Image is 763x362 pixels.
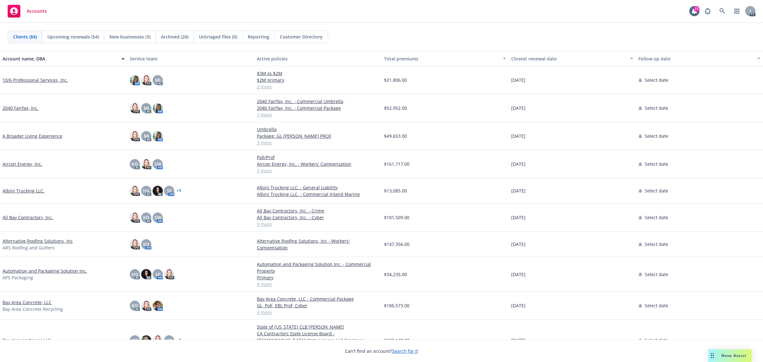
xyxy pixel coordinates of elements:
div: Service team [130,55,252,62]
a: 3 more [257,167,379,174]
span: [DATE] [511,77,526,83]
div: 77 [694,6,699,12]
span: [DATE] [511,337,526,344]
span: [DATE] [511,271,526,278]
img: photo [130,103,140,113]
img: photo [130,212,140,223]
img: photo [130,239,140,249]
a: + 1 [177,338,181,342]
span: Can't find an account? [345,348,418,354]
span: [DATE] [511,241,526,247]
a: $2M primary [257,77,379,83]
a: Search for it [392,348,418,354]
span: Reporting [248,33,269,40]
div: Follow up date [638,55,753,62]
span: [DATE] [511,161,526,167]
a: 10/6 Professional Services, Inc. [3,77,68,83]
button: Active policies [254,51,381,66]
span: MJ [155,77,161,83]
span: [DATE] [511,105,526,111]
span: Select date [645,241,668,247]
span: $13,085.00 [384,187,407,194]
a: 4 more [257,281,379,288]
a: Albini Trucking LLC. - Commercial Inland Marine [257,191,379,198]
span: Select date [645,77,668,83]
img: photo [141,75,151,85]
a: 9 more [257,221,379,227]
span: Select date [645,161,668,167]
span: SW [155,214,161,221]
button: Nova Assist [708,349,752,362]
span: [DATE] [511,133,526,139]
a: 2 more [257,83,379,90]
span: KO [143,214,149,221]
img: photo [153,301,163,311]
span: $34,235.00 [384,271,407,278]
a: Albini Trucking LLC. [3,187,45,194]
a: A Broader Living Experience [3,133,62,139]
img: photo [153,335,163,345]
a: Automation and Packaging Solution Inc. - Commercial Property [257,261,379,274]
span: Archived (20) [161,33,189,40]
span: $21,806.00 [384,77,407,83]
div: Account name, DBA [3,55,118,62]
span: Customer Directory [280,33,323,40]
img: photo [130,186,140,196]
a: Alternative Roofing Solutions, Inc [3,238,73,244]
div: Closest renewal date [511,55,626,62]
span: Select date [645,337,668,344]
a: Bay Area Concrete, LLC - Commercial Package [257,296,379,302]
span: SW [155,161,161,167]
a: + 1 [177,189,181,193]
a: All Bay Contractors, Inc. - Crime [257,207,379,214]
a: Aircon Energy, Inc. - Workers' Compensation [257,161,379,167]
div: Active policies [257,55,379,62]
img: photo [153,103,163,113]
button: Closest renewal date [509,51,636,66]
a: $3M xs $2M [257,70,379,77]
button: Follow up date [636,51,763,66]
span: HB [166,337,172,344]
span: [DATE] [511,302,526,309]
span: Select date [645,214,668,221]
a: Alternative Roofing Solutions, Inc - Workers' Compensation [257,238,379,251]
span: $147,356.00 [384,241,409,247]
span: Select date [645,302,668,309]
span: SF [155,271,160,278]
span: [DATE] [511,187,526,194]
a: Switch app [731,5,743,17]
a: Package: GL [PERSON_NAME] PROF [257,133,379,139]
a: Search [716,5,729,17]
span: Nova Assist [721,353,746,358]
span: $161,717.00 [384,161,409,167]
span: $186,573.00 [384,302,409,309]
a: 2040 Fairfax, Inc. - Commercial Umbrella [257,98,379,105]
span: ARS Roofing and Gutters [3,244,55,251]
a: Umbrella [257,126,379,133]
img: photo [153,131,163,141]
span: Select date [645,133,668,139]
img: photo [130,75,140,85]
span: KO [132,161,138,167]
img: photo [153,186,163,196]
button: Service team [127,51,254,66]
a: 1 more [257,111,379,118]
span: Untriaged files (0) [199,33,237,40]
img: photo [141,159,151,169]
a: 2040 Fairfax, Inc. [3,105,38,111]
span: $181,509.00 [384,214,409,221]
span: $49,653.00 [384,133,407,139]
button: Total premiums [381,51,509,66]
span: Select date [645,271,668,278]
a: 4 more [257,309,379,316]
span: KO [132,337,138,344]
span: KO [143,241,149,247]
span: $190,149.00 [384,337,409,344]
a: All Bay Contractors, Inc. [3,214,53,221]
a: Bay Area Hydrovac LLC [3,337,51,344]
